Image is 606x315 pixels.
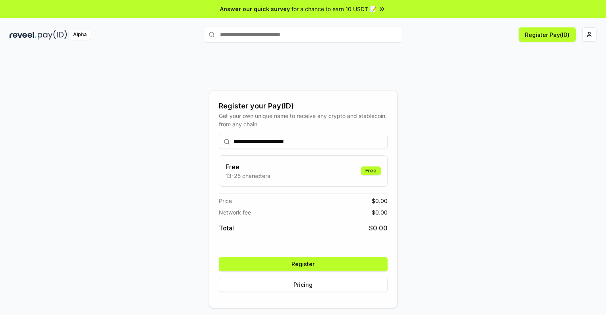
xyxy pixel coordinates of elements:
[219,197,232,205] span: Price
[219,257,388,271] button: Register
[219,278,388,292] button: Pricing
[220,5,290,13] span: Answer our quick survey
[226,172,270,180] p: 13-25 characters
[219,208,251,216] span: Network fee
[226,162,270,172] h3: Free
[372,208,388,216] span: $ 0.00
[369,223,388,233] span: $ 0.00
[38,30,67,40] img: pay_id
[219,223,234,233] span: Total
[10,30,36,40] img: reveel_dark
[519,27,576,42] button: Register Pay(ID)
[219,112,388,128] div: Get your own unique name to receive any crypto and stablecoin, from any chain
[372,197,388,205] span: $ 0.00
[361,166,381,175] div: Free
[69,30,91,40] div: Alpha
[291,5,376,13] span: for a chance to earn 10 USDT 📝
[219,100,388,112] div: Register your Pay(ID)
